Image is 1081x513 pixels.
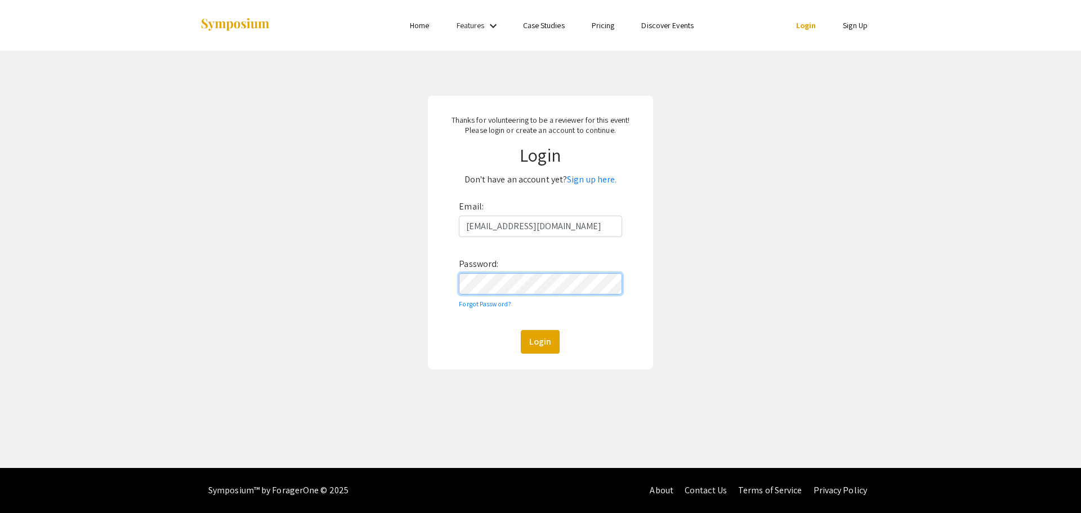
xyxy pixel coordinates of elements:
[459,255,498,273] label: Password:
[200,17,270,33] img: Symposium by ForagerOne
[843,20,868,30] a: Sign Up
[439,171,642,189] p: Don't have an account yet?
[592,20,615,30] a: Pricing
[459,198,484,216] label: Email:
[457,20,485,30] a: Features
[814,484,867,496] a: Privacy Policy
[439,115,642,125] p: Thanks for volunteering to be a reviewer for this event!
[567,173,617,185] a: Sign up here.
[685,484,727,496] a: Contact Us
[641,20,694,30] a: Discover Events
[439,125,642,135] p: Please login or create an account to continue.
[410,20,429,30] a: Home
[486,19,500,33] mat-icon: Expand Features list
[796,20,816,30] a: Login
[208,468,349,513] div: Symposium™ by ForagerOne © 2025
[521,330,560,354] button: Login
[738,484,802,496] a: Terms of Service
[439,144,642,166] h1: Login
[650,484,673,496] a: About
[523,20,565,30] a: Case Studies
[8,462,48,505] iframe: Chat
[459,300,511,308] a: Forgot Password?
